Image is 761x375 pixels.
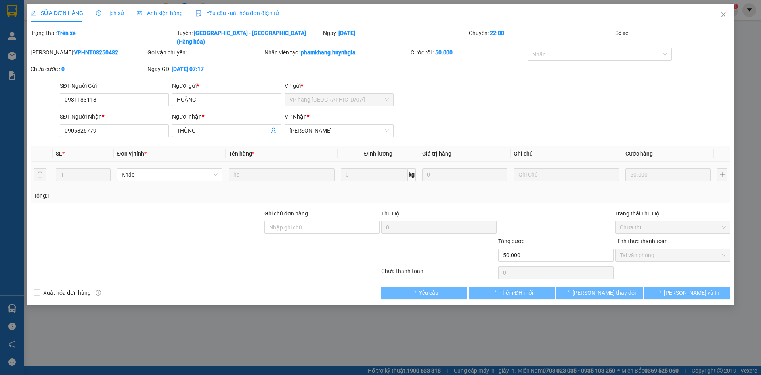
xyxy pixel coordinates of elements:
[60,81,169,90] div: SĐT Người Gửi
[229,150,254,157] span: Tên hàng
[195,10,279,16] span: Yêu cầu xuất hóa đơn điện tử
[615,238,668,244] label: Hình thức thanh toán
[96,10,101,16] span: clock-circle
[195,10,202,17] img: icon
[717,168,727,181] button: plus
[31,10,83,16] span: SỬA ĐƠN HÀNG
[408,168,416,181] span: kg
[172,112,281,121] div: Người nhận
[172,66,204,72] b: [DATE] 07:17
[435,49,453,56] b: 50.000
[338,30,355,36] b: [DATE]
[96,290,101,296] span: info-circle
[322,29,468,46] div: Ngày:
[491,290,499,295] span: loading
[40,288,94,297] span: Xuất hóa đơn hàng
[564,290,572,295] span: loading
[625,150,653,157] span: Cước hàng
[380,267,497,281] div: Chưa thanh toán
[490,30,504,36] b: 22:00
[625,168,711,181] input: 0
[264,48,409,57] div: Nhân viên tạo:
[381,287,467,299] button: Yêu cầu
[137,10,142,16] span: picture
[264,210,308,217] label: Ghi chú đơn hàng
[468,29,614,46] div: Chuyến:
[57,30,76,36] b: Trên xe
[422,150,451,157] span: Giá trị hàng
[411,48,526,57] div: Cước rồi :
[615,209,730,218] div: Trạng thái Thu Hộ
[712,4,734,26] button: Close
[31,10,36,16] span: edit
[511,146,622,162] th: Ghi chú
[655,290,664,295] span: loading
[498,238,524,244] span: Tổng cước
[556,287,642,299] button: [PERSON_NAME] thay đổi
[74,49,118,56] b: VPHNT08250482
[364,150,392,157] span: Định lượng
[664,288,719,297] span: [PERSON_NAME] và In
[264,221,380,234] input: Ghi chú đơn hàng
[122,169,218,181] span: Khác
[34,191,294,200] div: Tổng: 1
[177,30,306,45] b: [GEOGRAPHIC_DATA] - [GEOGRAPHIC_DATA] (Hàng hóa)
[31,48,146,57] div: [PERSON_NAME]:
[147,65,263,73] div: Ngày GD:
[61,66,65,72] b: 0
[137,10,183,16] span: Ảnh kiện hàng
[285,113,307,120] span: VP Nhận
[96,10,124,16] span: Lịch sử
[572,288,636,297] span: [PERSON_NAME] thay đổi
[285,81,394,90] div: VP gửi
[31,65,146,73] div: Chưa cước :
[270,127,277,134] span: user-add
[172,81,281,90] div: Người gửi
[30,29,176,46] div: Trạng thái:
[620,249,726,261] span: Tại văn phòng
[56,150,62,157] span: SL
[289,125,389,137] span: Phạm Ngũ Lão
[720,12,727,18] span: close
[229,168,334,181] input: VD: Bàn, Ghế
[289,94,389,106] span: VP hàng Nha Trang
[60,112,169,121] div: SĐT Người Nhận
[34,168,46,181] button: delete
[147,48,263,57] div: Gói vận chuyển:
[410,290,419,295] span: loading
[644,287,730,299] button: [PERSON_NAME] và In
[381,210,400,217] span: Thu Hộ
[469,287,555,299] button: Thêm ĐH mới
[301,49,356,56] b: phamkhang.huynhgia
[117,150,147,157] span: Đơn vị tính
[614,29,731,46] div: Số xe:
[514,168,619,181] input: Ghi Chú
[422,168,507,181] input: 0
[419,288,438,297] span: Yêu cầu
[620,221,726,233] span: Chưa thu
[176,29,322,46] div: Tuyến:
[499,288,533,297] span: Thêm ĐH mới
